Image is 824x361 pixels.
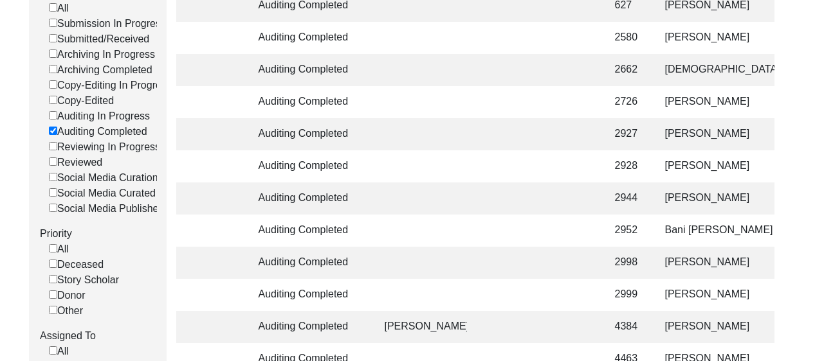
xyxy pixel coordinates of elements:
input: Social Media Curation In Progress [49,173,57,181]
input: Submitted/Received [49,34,57,42]
td: [PERSON_NAME] [657,150,786,182]
label: Donor [49,288,86,303]
input: Social Media Curated [49,188,57,197]
td: [PERSON_NAME] [377,311,467,343]
td: [PERSON_NAME] [657,22,786,54]
label: Archiving Completed [49,62,152,78]
td: Auditing Completed [251,182,367,215]
input: Auditing In Progress [49,111,57,119]
td: Auditing Completed [251,86,367,118]
label: Story Scholar [49,272,119,288]
label: Copy-Editing In Progress [49,78,172,93]
td: 2999 [607,279,647,311]
td: [PERSON_NAME] [657,118,786,150]
input: Copy-Edited [49,96,57,104]
td: Auditing Completed [251,279,367,311]
td: Auditing Completed [251,215,367,247]
label: All [49,344,69,359]
label: Archiving In Progress [49,47,155,62]
label: All [49,242,69,257]
td: [PERSON_NAME] [657,311,786,343]
label: Reviewing In Progress [49,139,160,155]
input: Deceased [49,260,57,268]
label: Priority [40,226,157,242]
input: All [49,3,57,12]
td: 4384 [607,311,647,343]
td: 2726 [607,86,647,118]
label: Social Media Published [49,201,164,216]
td: Auditing Completed [251,22,367,54]
td: 2927 [607,118,647,150]
input: Copy-Editing In Progress [49,80,57,89]
input: Social Media Published [49,204,57,212]
td: 2944 [607,182,647,215]
input: Reviewed [49,157,57,166]
input: Story Scholar [49,275,57,283]
label: Other [49,303,83,319]
input: Submission In Progress [49,19,57,27]
input: Auditing Completed [49,127,57,135]
td: 2998 [607,247,647,279]
label: Assigned To [40,328,157,344]
label: Deceased [49,257,104,272]
td: [PERSON_NAME] [657,279,786,311]
td: Auditing Completed [251,247,367,279]
input: Donor [49,290,57,299]
label: Social Media Curated [49,186,156,201]
input: All [49,346,57,355]
td: Auditing Completed [251,311,367,343]
input: Other [49,306,57,314]
td: Bani [PERSON_NAME] [657,215,786,247]
td: [DEMOGRAPHIC_DATA][PERSON_NAME] [657,54,786,86]
td: Auditing Completed [251,118,367,150]
label: Copy-Edited [49,93,114,109]
input: Reviewing In Progress [49,142,57,150]
td: 2662 [607,54,647,86]
td: 2580 [607,22,647,54]
td: [PERSON_NAME] [657,182,786,215]
label: All [49,1,69,16]
label: Social Media Curation In Progress [49,170,214,186]
label: Submitted/Received [49,31,149,47]
label: Auditing In Progress [49,109,150,124]
label: Auditing Completed [49,124,147,139]
label: Submission In Progress [49,16,166,31]
input: All [49,244,57,252]
input: Archiving Completed [49,65,57,73]
td: 2952 [607,215,647,247]
td: 2928 [607,150,647,182]
td: [PERSON_NAME] [657,86,786,118]
td: [PERSON_NAME] [657,247,786,279]
td: Auditing Completed [251,54,367,86]
td: Auditing Completed [251,150,367,182]
input: Archiving In Progress [49,49,57,58]
label: Reviewed [49,155,102,170]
